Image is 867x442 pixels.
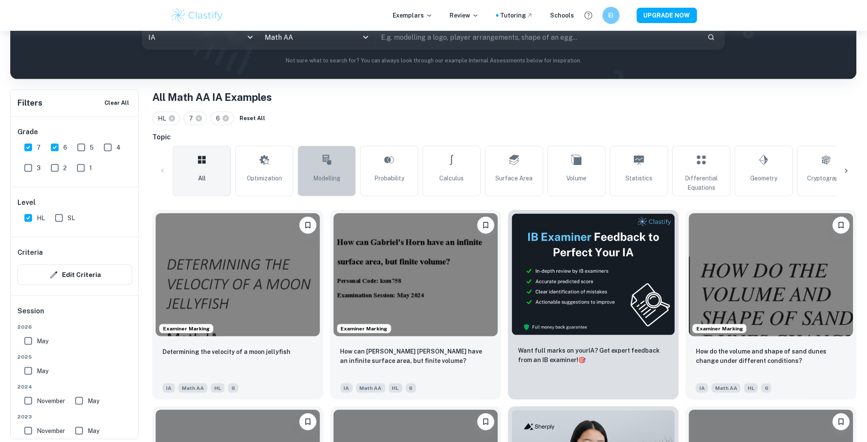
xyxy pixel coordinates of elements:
button: EI [603,7,620,24]
a: Examiner MarkingBookmarkHow do the volume and shape of sand dunes change under different conditio... [686,210,857,400]
span: 2026 [18,323,132,331]
span: Examiner Marking [160,325,213,333]
span: 2 [63,163,67,173]
div: IA [142,25,258,49]
button: Bookmark [477,217,494,234]
span: November [37,426,65,436]
span: Volume [567,174,587,183]
span: Math AA [356,383,385,393]
p: Not sure what to search for? You can always look through our example Internal Assessments below f... [17,56,850,65]
span: 2023 [18,413,132,421]
span: 3 [37,163,41,173]
span: November [37,396,65,406]
span: HL [158,114,170,123]
div: 7 [183,112,207,125]
button: UPGRADE NOW [637,8,697,23]
span: 6 [761,383,772,393]
span: 7 [189,114,197,123]
span: 6 [216,114,224,123]
span: May [88,396,99,406]
span: Modelling [313,174,340,183]
span: Statistics [626,174,653,183]
button: Bookmark [299,413,317,430]
span: 4 [116,143,121,152]
img: Thumbnail [512,213,676,336]
span: 5 [90,143,94,152]
h1: All Math AA IA Examples [152,89,857,105]
button: Edit Criteria [18,265,132,285]
span: IA [696,383,708,393]
button: Clear All [102,97,131,109]
h6: Level [18,197,132,208]
span: All [198,174,206,183]
span: May [88,426,99,436]
span: Cryptography [808,174,846,183]
span: 2024 [18,383,132,391]
h6: EI [606,11,616,20]
span: 6 [406,383,416,393]
span: May [37,336,48,346]
h6: Filters [18,97,42,109]
p: Review [450,11,479,20]
span: Math AA [712,383,741,393]
img: Math AA IA example thumbnail: How can Gabriel's Horn have an infinite [334,213,498,336]
img: Clastify logo [170,7,225,24]
button: Bookmark [299,217,317,234]
span: Optimization [247,174,282,183]
a: Examiner MarkingBookmarkDetermining the velocity of a moon jellyfishIAMath AAHL6 [152,210,323,400]
p: Exemplars [393,11,433,20]
span: Surface Area [496,174,533,183]
span: IA [163,383,175,393]
div: HL [152,112,180,125]
span: Calculus [440,174,464,183]
a: Schools [550,11,574,20]
button: Reset All [237,112,267,125]
span: Differential Equations [676,174,727,192]
span: Examiner Marking [337,325,391,333]
p: How can Gabriel's Horn have an infinite surface area, but finite volume? [340,347,491,365]
h6: Grade [18,127,132,137]
button: Help and Feedback [581,8,596,23]
button: Bookmark [833,413,850,430]
h6: Session [18,306,132,323]
span: SL [68,213,75,223]
span: Examiner Marking [693,325,746,333]
h6: Criteria [18,248,43,258]
span: Math AA [178,383,207,393]
span: 6 [228,383,238,393]
button: Search [704,30,719,44]
span: HL [389,383,402,393]
p: Want full marks on your IA ? Get expert feedback from an IB examiner! [518,346,669,365]
span: IA [340,383,353,393]
div: 6 [210,112,234,125]
button: Open [360,31,372,43]
a: Examiner MarkingBookmarkHow can Gabriel's Horn have an infinite surface area, but finite volume?I... [330,210,501,400]
span: 7 [37,143,41,152]
h6: Topic [152,132,857,142]
span: HL [211,383,225,393]
img: Math AA IA example thumbnail: How do the volume and shape of sand dune [689,213,853,336]
input: E.g. modelling a logo, player arrangements, shape of an egg... [375,25,701,49]
span: Probability [374,174,404,183]
span: 6 [63,143,67,152]
a: ThumbnailWant full marks on yourIA? Get expert feedback from an IB examiner! [508,210,679,400]
span: May [37,366,48,376]
span: 🎯 [579,357,586,363]
span: HL [744,383,758,393]
button: Bookmark [477,413,494,430]
p: Determining the velocity of a moon jellyfish [163,347,290,357]
span: Geometry [751,174,778,183]
span: 2025 [18,353,132,361]
span: HL [37,213,45,223]
a: Tutoring [500,11,533,20]
p: How do the volume and shape of sand dunes change under different conditions? [696,347,846,365]
button: Bookmark [833,217,850,234]
img: Math AA IA example thumbnail: Determining the velocity of a moon jelly [156,213,320,336]
span: 1 [89,163,92,173]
